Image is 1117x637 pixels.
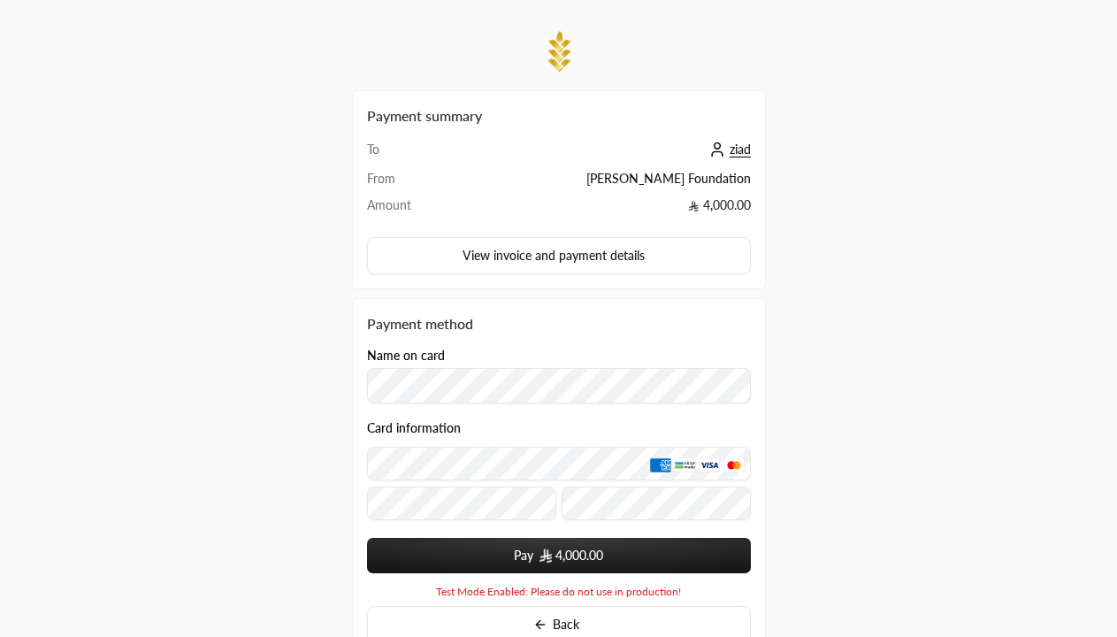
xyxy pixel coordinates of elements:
button: Pay SAR4,000.00 [367,538,751,573]
td: From [367,170,448,196]
td: To [367,141,448,170]
a: ziad [705,142,751,157]
img: SAR [539,549,552,563]
label: Name on card [367,349,445,363]
img: MasterCard [723,457,745,472]
input: Expiry date [367,487,556,520]
td: Amount [367,196,448,223]
button: View invoice and payment details [367,237,751,274]
div: Name on card [367,349,751,404]
span: Back [553,617,579,632]
td: [PERSON_NAME] Foundation [448,170,750,196]
input: Credit Card [367,447,751,480]
div: Card information [367,421,751,526]
span: 4,000.00 [555,547,603,564]
img: MADA [674,457,695,472]
img: Company Logo [541,28,577,76]
input: CVC [562,487,751,520]
h2: Payment summary [367,105,751,127]
div: Payment method [367,313,751,334]
img: AMEX [650,457,671,472]
td: 4,000.00 [448,196,750,223]
legend: Card information [367,421,461,435]
span: ziad [730,142,751,157]
img: Visa [699,457,720,472]
span: Test Mode Enabled: Please do not use in production! [436,585,681,599]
